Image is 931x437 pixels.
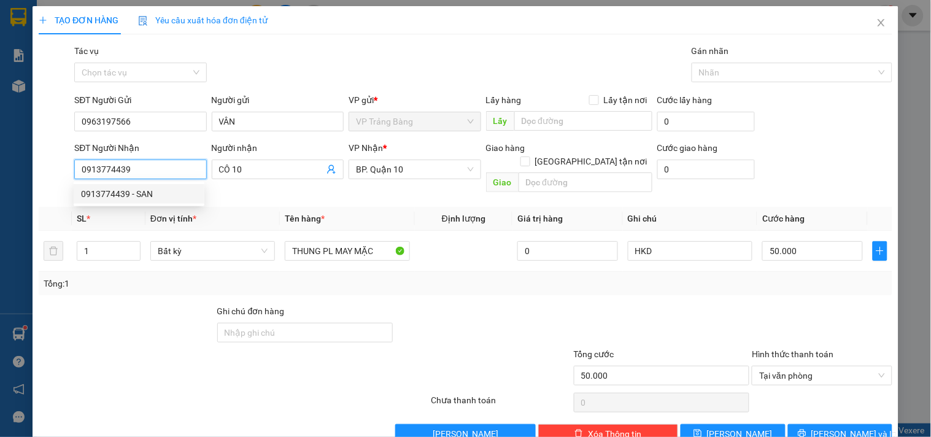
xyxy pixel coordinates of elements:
[77,214,87,223] span: SL
[27,89,75,96] span: 12:48:37 [DATE]
[486,172,519,192] span: Giao
[759,366,884,385] span: Tại văn phòng
[61,78,131,87] span: VPTrB1109250038
[33,66,150,76] span: -----------------------------------------
[486,111,514,131] span: Lấy
[356,160,473,179] span: BP. Quận 10
[657,112,755,131] input: Cước lấy hàng
[150,214,196,223] span: Đơn vị tính
[349,143,383,153] span: VP Nhận
[39,16,47,25] span: plus
[762,214,805,223] span: Cước hàng
[212,141,344,155] div: Người nhận
[486,95,522,105] span: Lấy hàng
[4,79,131,87] span: [PERSON_NAME]:
[574,349,614,359] span: Tổng cước
[74,46,99,56] label: Tác vụ
[657,143,718,153] label: Cước giao hàng
[349,93,481,107] div: VP gửi
[217,323,393,342] input: Ghi chú đơn hàng
[430,393,572,415] div: Chưa thanh toán
[692,46,729,56] label: Gán nhãn
[657,95,713,105] label: Cước lấy hàng
[44,277,360,290] div: Tổng: 1
[138,16,148,26] img: icon
[752,349,833,359] label: Hình thức thanh toán
[4,89,75,96] span: In ngày:
[39,15,118,25] span: TẠO ĐƠN HÀNG
[158,242,268,260] span: Bất kỳ
[873,246,887,256] span: plus
[519,172,652,192] input: Dọc đường
[285,241,409,261] input: VD: Bàn, Ghế
[873,241,887,261] button: plus
[486,143,525,153] span: Giao hàng
[74,184,204,204] div: 0913774439 - SAN
[138,15,268,25] span: Yêu cầu xuất hóa đơn điện tử
[97,20,165,35] span: Bến xe [GEOGRAPHIC_DATA]
[876,18,886,28] span: close
[356,112,473,131] span: VP Trảng Bàng
[97,37,169,52] span: 01 Võ Văn Truyện, KP.1, Phường 2
[212,93,344,107] div: Người gửi
[657,160,755,179] input: Cước giao hàng
[44,241,63,261] button: delete
[442,214,485,223] span: Định lượng
[864,6,898,41] button: Close
[285,214,325,223] span: Tên hàng
[74,141,206,155] div: SĐT Người Nhận
[517,241,618,261] input: 0
[4,7,59,61] img: logo
[326,164,336,174] span: user-add
[530,155,652,168] span: [GEOGRAPHIC_DATA] tận nơi
[514,111,652,131] input: Dọc đường
[97,55,150,62] span: Hotline: 19001152
[81,187,197,201] div: 0913774439 - SAN
[599,93,652,107] span: Lấy tận nơi
[97,7,168,17] strong: ĐỒNG PHƯỚC
[217,306,285,316] label: Ghi chú đơn hàng
[623,207,757,231] th: Ghi chú
[628,241,752,261] input: Ghi Chú
[517,214,563,223] span: Giá trị hàng
[74,93,206,107] div: SĐT Người Gửi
